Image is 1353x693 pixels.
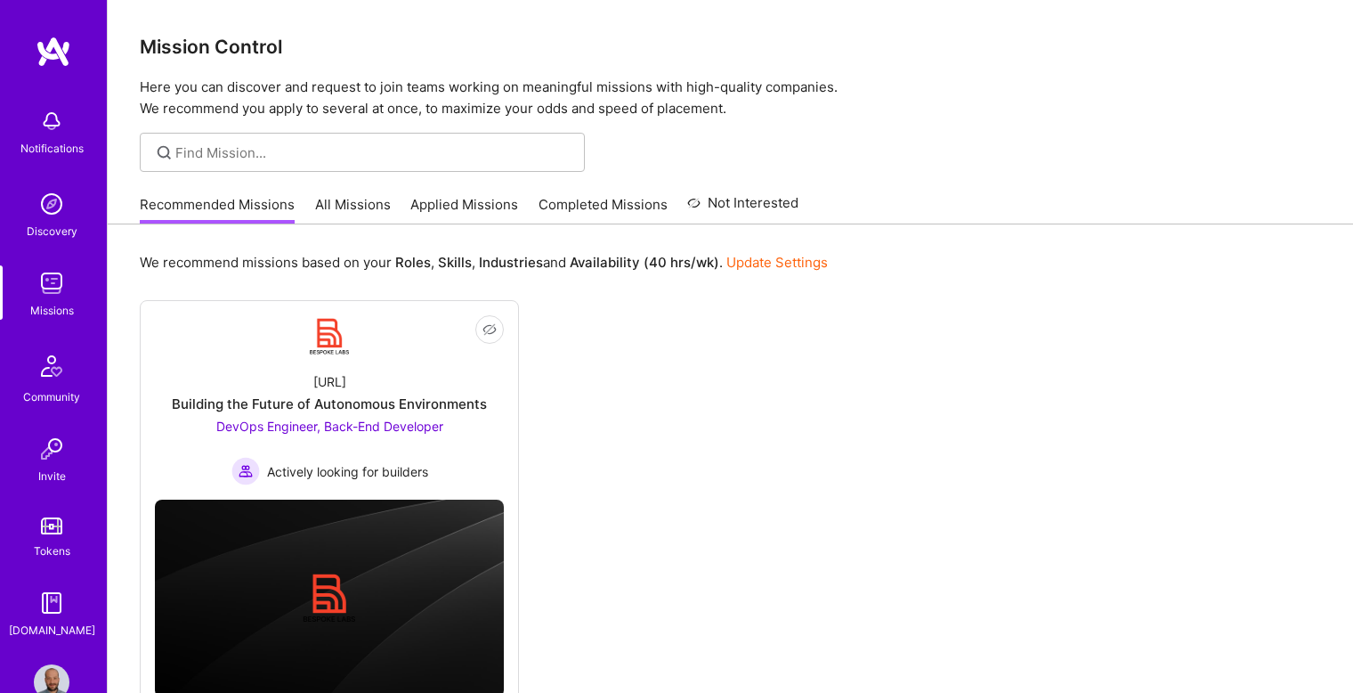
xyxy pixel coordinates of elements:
img: Company Logo [308,315,351,358]
img: Company logo [301,570,358,627]
span: DevOps Engineer, Back-End Developer [216,419,443,434]
img: Community [30,345,73,387]
i: icon EyeClosed [482,322,497,337]
a: Company Logo[URL]Building the Future of Autonomous EnvironmentsDevOps Engineer, Back-End Develope... [155,315,504,485]
a: Completed Missions [539,195,668,224]
a: Not Interested [687,192,798,224]
input: Find Mission... [175,143,571,162]
p: Here you can discover and request to join teams working on meaningful missions with high-quality ... [140,77,1321,119]
div: Missions [30,301,74,320]
img: Actively looking for builders [231,457,260,485]
b: Industries [479,254,543,271]
img: logo [36,36,71,68]
div: Building the Future of Autonomous Environments [172,395,487,413]
b: Availability (40 hrs/wk) [570,254,719,271]
b: Roles [395,254,431,271]
p: We recommend missions based on your , , and . [140,253,828,272]
a: Recommended Missions [140,195,295,224]
div: Discovery [27,222,77,241]
img: Invite [34,431,69,467]
img: guide book [34,585,69,621]
a: All Missions [315,195,391,224]
div: Invite [38,467,66,485]
a: Applied Missions [410,195,518,224]
img: tokens [41,518,62,534]
a: Update Settings [726,254,828,271]
div: Tokens [34,542,70,560]
img: discovery [34,186,69,222]
div: Community [23,387,80,406]
h3: Mission Control [140,36,1321,58]
div: [DOMAIN_NAME] [9,621,95,640]
b: Skills [438,254,472,271]
div: Notifications [20,139,84,158]
span: Actively looking for builders [267,462,428,481]
div: [URL] [313,372,346,391]
img: teamwork [34,265,69,301]
i: icon SearchGrey [154,143,174,163]
img: bell [34,103,69,139]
